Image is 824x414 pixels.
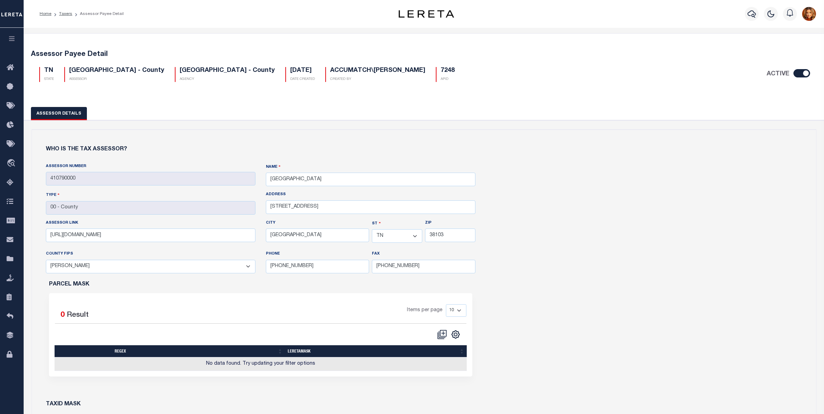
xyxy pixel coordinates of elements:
p: DATE CREATED [290,77,315,82]
label: Zip [425,220,432,226]
a: Taxers [59,12,72,16]
li: Assessor Payee Detail [72,11,124,17]
h5: 7248 [441,67,455,75]
label: Result [67,310,89,321]
button: Assessor Details [31,107,87,120]
p: AGENCY [180,77,275,82]
a: Home [40,12,51,16]
p: ASSESSOR [69,77,164,82]
p: CREATED BY [330,77,425,82]
h6: TAXID MASK [46,401,81,407]
label: ST [372,220,381,227]
label: NAME [266,164,281,170]
span: Items per page [407,307,442,314]
i: travel_explore [7,159,18,168]
h5: [DATE] [290,67,315,75]
h5: TN [44,67,54,75]
label: Type [46,192,60,198]
label: PHONE [266,251,280,257]
p: APID [441,77,455,82]
h5: [GEOGRAPHIC_DATA] - County [69,67,164,75]
p: STATE [44,77,54,82]
label: ADDRESS [266,192,286,198]
img: logo-dark.svg [399,10,454,18]
label: ACTIVE [767,69,789,79]
td: No data found. Try updating your filter options [55,357,467,371]
th: leretamask: activate to sort column ascending [285,345,467,357]
h5: Assessor Payee Detail [31,50,817,59]
label: COUNTY FIPS [46,251,73,257]
label: ASSESSOR LINK [46,220,78,226]
h5: [GEOGRAPHIC_DATA] - County [180,67,275,75]
h6: Who is the tax assessor? [46,147,127,152]
label: FAX [372,251,380,257]
span: 0 [60,312,65,319]
h5: ACCUMATCH\[PERSON_NAME] [330,67,425,75]
label: CITY [266,220,275,226]
th: regex: activate to sort column ascending [112,345,285,357]
h6: PARCEL MASK [49,282,472,288]
label: Assessor Number [46,164,86,169]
